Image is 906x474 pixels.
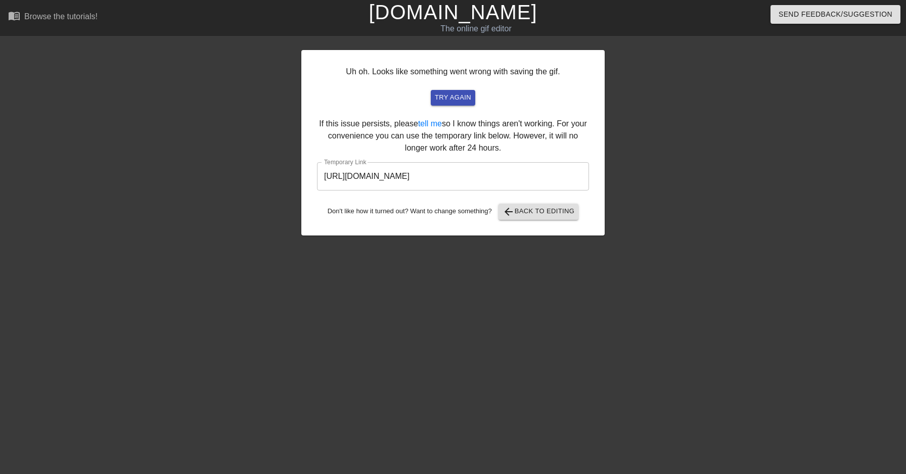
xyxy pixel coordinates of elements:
div: The online gif editor [307,23,645,35]
button: Back to Editing [499,204,579,220]
a: [DOMAIN_NAME] [369,1,537,23]
span: menu_book [8,10,20,22]
div: Browse the tutorials! [24,12,98,21]
button: Send Feedback/Suggestion [771,5,900,24]
button: try again [431,90,475,106]
a: tell me [418,119,442,128]
span: try again [435,92,471,104]
div: Don't like how it turned out? Want to change something? [317,204,589,220]
a: Browse the tutorials! [8,10,98,25]
input: bare [317,162,589,191]
span: Back to Editing [503,206,575,218]
div: Uh oh. Looks like something went wrong with saving the gif. If this issue persists, please so I k... [301,50,605,235]
span: arrow_back [503,206,515,218]
span: Send Feedback/Suggestion [779,8,892,21]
